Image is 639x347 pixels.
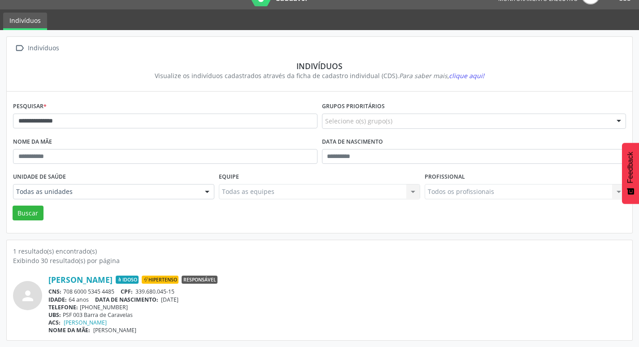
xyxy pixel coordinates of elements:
label: Equipe [219,170,239,184]
span: Hipertenso [142,276,178,284]
a: Indivíduos [3,13,47,30]
span: clique aqui! [449,71,484,80]
span: [PERSON_NAME] [93,326,136,334]
label: Profissional [425,170,465,184]
label: Grupos prioritários [322,100,385,114]
div: Visualize os indivíduos cadastrados através da ficha de cadastro individual (CDS). [19,71,620,80]
span: Selecione o(s) grupo(s) [325,116,392,126]
div: 64 anos [48,296,626,303]
span: 339.680.045-15 [135,288,174,295]
span: [DATE] [161,296,178,303]
button: Feedback - Mostrar pesquisa [622,143,639,204]
div: Indivíduos [26,42,61,55]
i: person [20,288,36,304]
span: ACS: [48,319,61,326]
div: 1 resultado(s) encontrado(s) [13,246,626,256]
span: IDADE: [48,296,67,303]
label: Nome da mãe [13,135,52,149]
span: Feedback [626,152,635,183]
span: Responsável [182,276,217,284]
div: [PHONE_NUMBER] [48,303,626,311]
div: 708 6000 5345 4485 [48,288,626,295]
span: UBS: [48,311,61,319]
div: Exibindo 30 resultado(s) por página [13,256,626,265]
span: TELEFONE: [48,303,78,311]
span: CPF: [121,288,133,295]
label: Unidade de saúde [13,170,66,184]
span: DATA DE NASCIMENTO: [95,296,158,303]
button: Buscar [13,206,43,221]
i:  [13,42,26,55]
span: Idoso [116,276,139,284]
i: Para saber mais, [399,71,484,80]
a:  Indivíduos [13,42,61,55]
a: [PERSON_NAME] [64,319,107,326]
label: Pesquisar [13,100,47,114]
div: Indivíduos [19,61,620,71]
span: Todas as unidades [16,187,196,196]
label: Data de nascimento [322,135,383,149]
span: NOME DA MÃE: [48,326,90,334]
div: PSF 003 Barra de Caravelas [48,311,626,319]
span: CNS: [48,288,61,295]
a: [PERSON_NAME] [48,275,113,285]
